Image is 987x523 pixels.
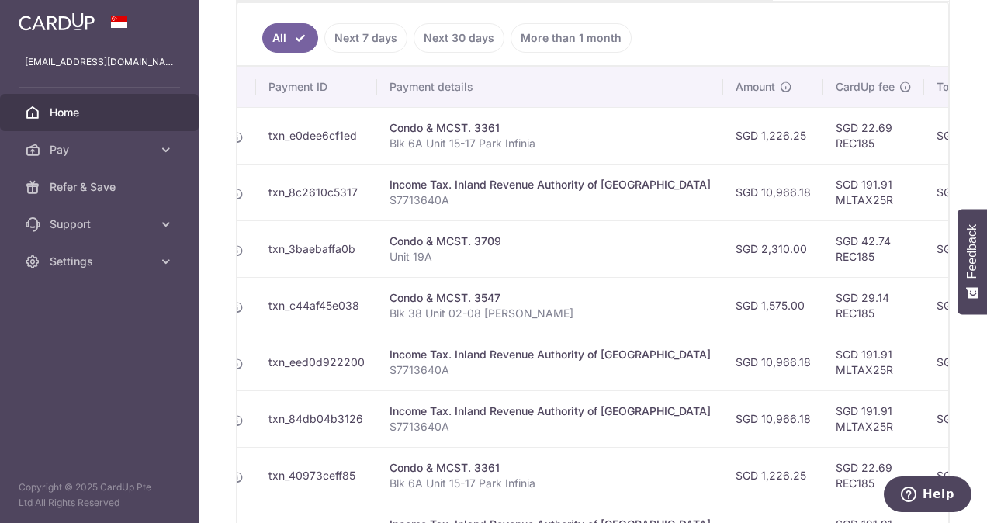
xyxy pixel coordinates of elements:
[823,164,924,220] td: SGD 191.91 MLTAX25R
[723,447,823,504] td: SGD 1,226.25
[50,254,152,269] span: Settings
[723,164,823,220] td: SGD 10,966.18
[25,54,174,70] p: [EMAIL_ADDRESS][DOMAIN_NAME]
[390,306,711,321] p: Blk 38 Unit 02-08 [PERSON_NAME]
[256,220,377,277] td: txn_3baebaffa0b
[50,179,152,195] span: Refer & Save
[390,234,711,249] div: Condo & MCST. 3709
[390,249,711,265] p: Unit 19A
[324,23,407,53] a: Next 7 days
[19,12,95,31] img: CardUp
[836,79,895,95] span: CardUp fee
[823,447,924,504] td: SGD 22.69 REC185
[390,177,711,192] div: Income Tax. Inland Revenue Authority of [GEOGRAPHIC_DATA]
[256,67,377,107] th: Payment ID
[50,142,152,158] span: Pay
[390,460,711,476] div: Condo & MCST. 3361
[390,120,711,136] div: Condo & MCST. 3361
[823,390,924,447] td: SGD 191.91 MLTAX25R
[390,362,711,378] p: S7713640A
[723,334,823,390] td: SGD 10,966.18
[256,164,377,220] td: txn_8c2610c5317
[390,192,711,208] p: S7713640A
[736,79,775,95] span: Amount
[390,290,711,306] div: Condo & MCST. 3547
[414,23,504,53] a: Next 30 days
[390,347,711,362] div: Income Tax. Inland Revenue Authority of [GEOGRAPHIC_DATA]
[390,404,711,419] div: Income Tax. Inland Revenue Authority of [GEOGRAPHIC_DATA]
[723,220,823,277] td: SGD 2,310.00
[50,105,152,120] span: Home
[723,107,823,164] td: SGD 1,226.25
[883,476,971,515] iframe: Opens a widget where you can find more information
[723,277,823,334] td: SGD 1,575.00
[390,419,711,435] p: S7713640A
[256,107,377,164] td: txn_e0dee6cf1ed
[390,136,711,151] p: Blk 6A Unit 15-17 Park Infinia
[823,334,924,390] td: SGD 191.91 MLTAX25R
[958,209,987,314] button: Feedback - Show survey
[377,67,723,107] th: Payment details
[965,224,979,279] span: Feedback
[723,390,823,447] td: SGD 10,966.18
[823,107,924,164] td: SGD 22.69 REC185
[256,277,377,334] td: txn_c44af45e038
[511,23,632,53] a: More than 1 month
[823,220,924,277] td: SGD 42.74 REC185
[50,216,152,232] span: Support
[390,476,711,491] p: Blk 6A Unit 15-17 Park Infinia
[256,390,377,447] td: txn_84db04b3126
[256,334,377,390] td: txn_eed0d922200
[256,447,377,504] td: txn_40973ceff85
[262,23,318,53] a: All
[823,277,924,334] td: SGD 29.14 REC185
